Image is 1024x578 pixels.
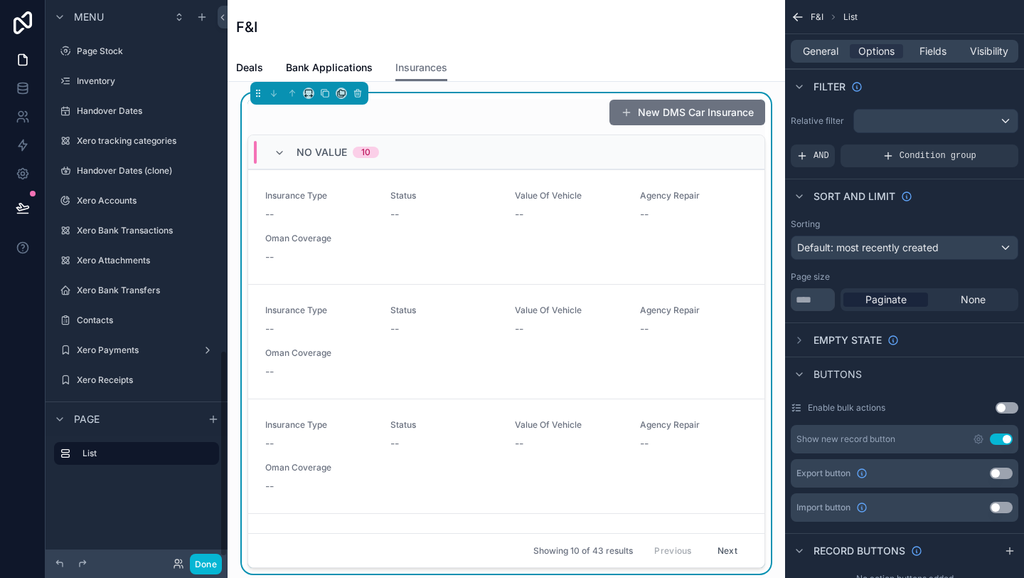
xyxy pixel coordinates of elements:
[803,44,838,58] span: General
[919,44,946,58] span: Fields
[77,46,216,57] label: Page Stock
[248,169,764,284] a: Insurance Type--Status--Value Of Vehicle--Agency Repair--Oman Coverage--
[77,255,216,266] label: Xero Attachments
[390,190,498,201] span: Status
[248,399,764,513] a: Insurance Type--Status--Value Of Vehicle--Agency Repair--Oman Coverage--
[248,284,764,399] a: Insurance Type--Status--Value Of Vehicle--Agency Repair--Oman Coverage--
[54,70,219,93] a: Inventory
[54,219,219,242] a: Xero Bank Transactions
[814,189,895,204] span: Sort And Limit
[843,11,858,23] span: List
[77,165,216,177] label: Handover Dates (clone)
[640,419,748,431] span: Agency Repair
[54,159,219,182] a: Handover Dates (clone)
[395,61,447,75] span: Insurances
[390,305,498,316] span: Status
[640,190,748,201] span: Agency Repair
[640,322,649,336] span: --
[265,462,373,473] span: Oman Coverage
[900,150,976,162] span: Condition group
[77,75,216,87] label: Inventory
[54,189,219,212] a: Xero Accounts
[77,225,216,236] label: Xero Bank Transactions
[640,207,649,221] span: --
[46,436,228,479] div: scrollable content
[77,374,216,386] label: Xero Receipts
[74,10,104,24] span: Menu
[390,419,498,431] span: Status
[77,315,216,326] label: Contacts
[797,241,939,253] span: Default: most recently created
[265,305,373,316] span: Insurance Type
[533,545,633,557] span: Showing 10 of 43 results
[54,369,219,392] a: Xero Receipts
[814,80,846,94] span: Filter
[791,115,848,127] label: Relative filter
[265,419,373,431] span: Insurance Type
[515,322,523,336] span: --
[970,44,1008,58] span: Visibility
[236,17,257,37] h1: F&I
[791,236,1018,260] button: Default: most recently created
[265,364,274,379] span: --
[236,61,263,75] span: Deals
[515,207,523,221] span: --
[814,333,882,347] span: Empty state
[77,135,216,147] label: Xero tracking categories
[515,436,523,451] span: --
[297,145,347,159] span: No value
[77,345,196,356] label: Xero Payments
[265,207,274,221] span: --
[190,554,222,574] button: Done
[265,190,373,201] span: Insurance Type
[961,293,986,307] span: None
[54,130,219,152] a: Xero tracking categories
[54,399,219,421] a: Xero Invoices
[609,100,765,125] button: New DMS Car Insurance
[286,61,373,75] span: Bank Applications
[796,468,850,479] span: Export button
[395,55,447,82] a: Insurances
[265,479,274,493] span: --
[865,293,907,307] span: Paginate
[858,44,895,58] span: Options
[82,448,208,459] label: List
[54,249,219,272] a: Xero Attachments
[54,40,219,63] a: Page Stock
[265,436,274,451] span: --
[791,219,820,230] label: Sorting
[77,285,216,296] label: Xero Bank Transfers
[361,147,370,158] div: 10
[814,150,829,162] span: AND
[796,502,850,513] span: Import button
[54,309,219,332] a: Contacts
[390,322,399,336] span: --
[236,55,263,83] a: Deals
[814,544,905,558] span: Record buttons
[808,402,885,414] label: Enable bulk actions
[814,367,862,382] span: Buttons
[265,250,274,264] span: --
[640,436,649,451] span: --
[265,233,373,244] span: Oman Coverage
[77,105,216,117] label: Handover Dates
[791,271,830,283] label: Page size
[74,412,100,426] span: Page
[811,11,823,23] span: F&I
[265,322,274,336] span: --
[286,55,373,83] a: Bank Applications
[390,207,399,221] span: --
[54,339,219,362] a: Xero Payments
[515,190,623,201] span: Value Of Vehicle
[390,436,399,451] span: --
[54,279,219,302] a: Xero Bank Transfers
[515,305,623,316] span: Value Of Vehicle
[515,419,623,431] span: Value Of Vehicle
[708,540,747,562] button: Next
[265,347,373,359] span: Oman Coverage
[77,195,216,206] label: Xero Accounts
[796,433,895,445] div: Show new record button
[54,100,219,122] a: Handover Dates
[640,305,748,316] span: Agency Repair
